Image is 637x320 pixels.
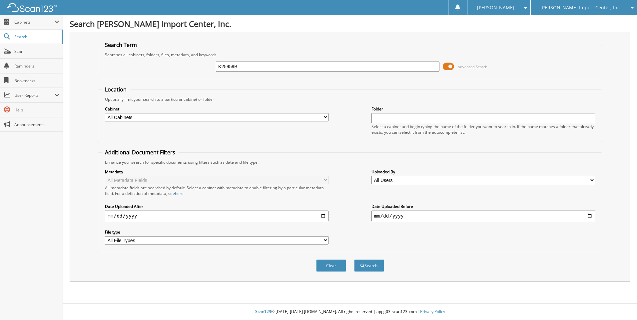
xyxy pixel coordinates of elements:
[7,3,57,12] img: scan123-logo-white.svg
[14,63,59,69] span: Reminders
[458,64,487,69] span: Advanced Search
[102,149,179,156] legend: Additional Document Filters
[14,34,58,40] span: Search
[105,169,328,175] label: Metadata
[14,78,59,83] span: Bookmarks
[102,52,598,58] div: Searches all cabinets, folders, files, metadata, and keywords
[371,124,595,135] div: Select a cabinet and begin typing the name of the folder you want to search in. If the name match...
[14,49,59,54] span: Scan
[371,211,595,221] input: end
[105,211,328,221] input: start
[316,259,346,272] button: Clear
[14,19,55,25] span: Cabinets
[14,92,55,98] span: User Reports
[105,204,328,209] label: Date Uploaded After
[63,304,637,320] div: © [DATE]-[DATE] [DOMAIN_NAME]. All rights reserved | appg03-scan123-com |
[175,191,184,196] a: here
[420,309,445,314] a: Privacy Policy
[105,106,328,112] label: Cabinet
[354,259,384,272] button: Search
[70,18,630,29] h1: Search [PERSON_NAME] Import Center, Inc.
[604,288,637,320] iframe: Chat Widget
[371,204,595,209] label: Date Uploaded Before
[102,159,598,165] div: Enhance your search for specific documents using filters such as date and file type.
[102,96,598,102] div: Optionally limit your search to a particular cabinet or folder
[255,309,271,314] span: Scan123
[371,106,595,112] label: Folder
[14,122,59,127] span: Announcements
[105,185,328,196] div: All metadata fields are searched by default. Select a cabinet with metadata to enable filtering b...
[14,107,59,113] span: Help
[371,169,595,175] label: Uploaded By
[540,6,621,10] span: [PERSON_NAME] Import Center, Inc.
[477,6,514,10] span: [PERSON_NAME]
[102,86,130,93] legend: Location
[102,41,140,49] legend: Search Term
[105,229,328,235] label: File type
